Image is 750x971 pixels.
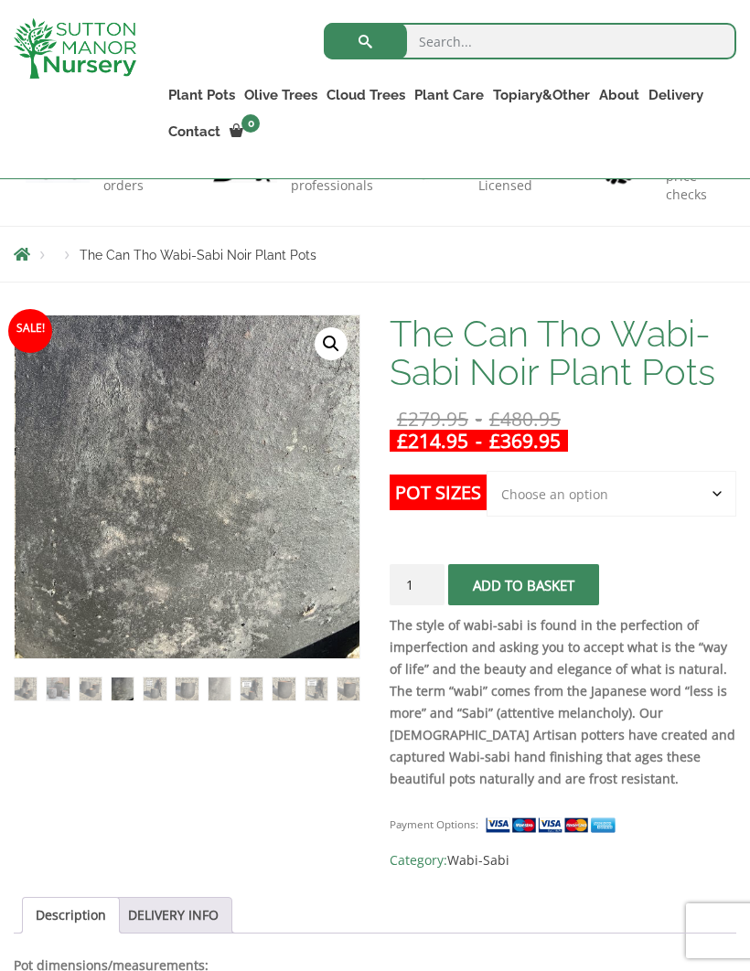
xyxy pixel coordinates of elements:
[176,678,198,699] img: The Can Tho Wabi-Sabi Noir Plant Pots - Image 6
[305,678,327,699] img: The Can Tho Wabi-Sabi Noir Plant Pots - Image 10
[390,430,568,452] ins: -
[164,82,240,108] a: Plant Pots
[324,23,736,59] input: Search...
[390,315,736,391] h1: The Can Tho Wabi-Sabi Noir Plant Pots
[80,678,102,699] img: The Can Tho Wabi-Sabi Noir Plant Pots - Image 3
[390,616,735,787] strong: The style of wabi-sabi is found in the perfection of imperfection and asking you to accept what i...
[8,309,52,353] span: Sale!
[241,678,262,699] img: The Can Tho Wabi-Sabi Noir Plant Pots - Image 8
[390,564,445,605] input: Product quantity
[128,898,219,933] a: DELIVERY INFO
[164,119,225,144] a: Contact
[14,18,136,79] img: logo
[390,408,568,430] del: -
[410,82,488,108] a: Plant Care
[644,82,708,108] a: Delivery
[397,406,468,432] bdi: 279.95
[489,428,500,453] span: £
[315,327,348,360] a: View full-screen image gallery
[337,678,359,699] img: The Can Tho Wabi-Sabi Noir Plant Pots - Image 11
[144,678,166,699] img: The Can Tho Wabi-Sabi Noir Plant Pots - Image 5
[485,816,622,835] img: payment supported
[489,406,500,432] span: £
[14,247,736,261] nav: Breadcrumbs
[80,248,316,262] span: The Can Tho Wabi-Sabi Noir Plant Pots
[397,406,408,432] span: £
[489,428,561,453] bdi: 369.95
[112,678,134,699] img: The Can Tho Wabi-Sabi Noir Plant Pots - Image 4
[447,851,509,869] a: Wabi-Sabi
[225,119,265,144] a: 0
[322,82,410,108] a: Cloud Trees
[36,898,106,933] a: Description
[489,406,561,432] bdi: 480.95
[595,82,644,108] a: About
[273,678,295,699] img: The Can Tho Wabi-Sabi Noir Plant Pots - Image 9
[390,817,478,831] small: Payment Options:
[15,678,37,699] img: The Can Tho Wabi-Sabi Noir Plant Pots
[397,428,408,453] span: £
[241,114,260,133] span: 0
[209,678,230,699] img: The Can Tho Wabi-Sabi Noir Plant Pots - Image 7
[448,564,599,605] button: Add to basket
[240,82,322,108] a: Olive Trees
[390,849,736,871] span: Category:
[390,475,487,510] label: Pot Sizes
[47,678,69,699] img: The Can Tho Wabi-Sabi Noir Plant Pots - Image 2
[488,82,595,108] a: Topiary&Other
[397,428,468,453] bdi: 214.95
